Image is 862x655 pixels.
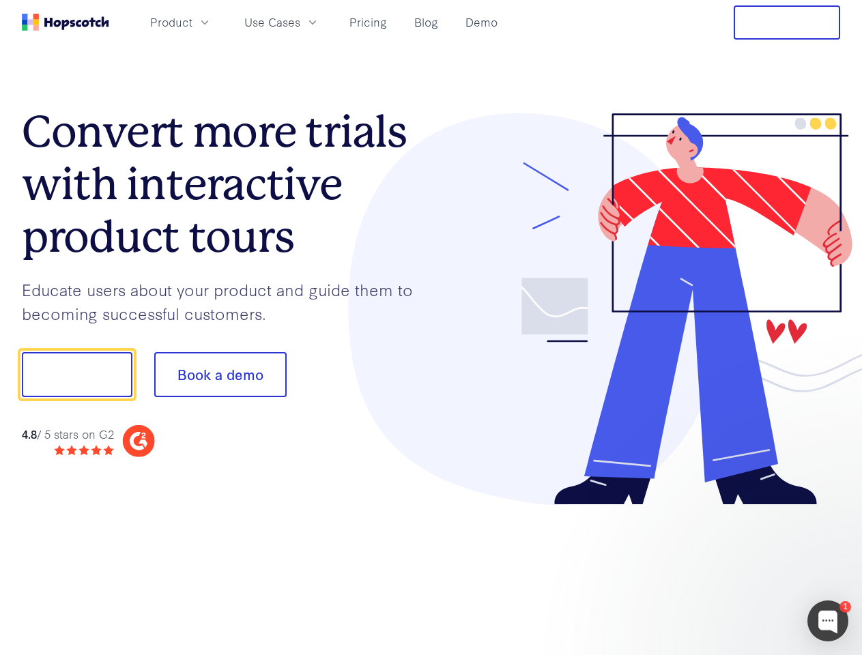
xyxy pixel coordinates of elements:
button: Free Trial [734,5,840,40]
div: 1 [839,601,851,613]
button: Book a demo [154,352,287,397]
a: Demo [460,11,503,33]
div: / 5 stars on G2 [22,426,114,443]
strong: 4.8 [22,426,37,441]
h1: Convert more trials with interactive product tours [22,106,431,263]
button: Product [142,11,220,33]
a: Pricing [344,11,392,33]
a: Home [22,14,109,31]
span: Product [150,14,192,31]
button: Show me! [22,352,132,397]
a: Blog [409,11,444,33]
span: Use Cases [244,14,300,31]
p: Educate users about your product and guide them to becoming successful customers. [22,278,431,325]
button: Use Cases [236,11,328,33]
